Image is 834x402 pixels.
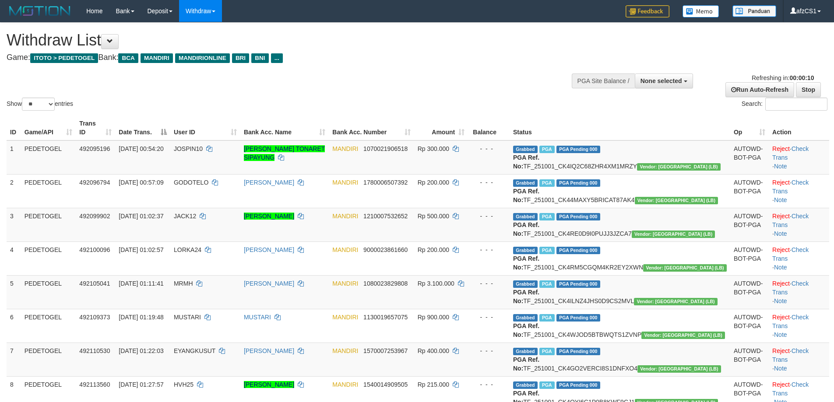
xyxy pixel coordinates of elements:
[725,82,794,97] a: Run Auto-Refresh
[7,208,21,241] td: 3
[742,98,827,111] label: Search:
[510,343,730,376] td: TF_251001_CK4GO2VERCI8S1DNFXO4
[79,179,110,186] span: 492096794
[637,365,721,373] span: Vendor URL: https://dashboard.q2checkout.com/secure
[513,221,539,237] b: PGA Ref. No:
[774,230,787,237] a: Note
[119,179,163,186] span: [DATE] 00:57:09
[765,98,827,111] input: Search:
[539,179,555,187] span: Marked by afzCS1
[119,314,163,321] span: [DATE] 01:19:48
[513,322,539,338] b: PGA Ref. No:
[772,347,790,354] a: Reject
[539,314,555,322] span: Marked by afzCS1
[174,347,215,354] span: EYANGKUSUT
[7,241,21,275] td: 4
[418,179,449,186] span: Rp 200.000
[769,343,829,376] td: · ·
[7,275,21,309] td: 5
[769,140,829,175] td: · ·
[332,246,358,253] span: MANDIRI
[769,275,829,309] td: · ·
[363,179,408,186] span: Copy 1780006507392 to clipboard
[363,381,408,388] span: Copy 1540014909505 to clipboard
[79,213,110,220] span: 492099902
[7,4,73,17] img: MOTION_logo.png
[175,53,230,63] span: MANDIRIONLINE
[332,280,358,287] span: MANDIRI
[174,381,194,388] span: HVH25
[513,381,538,389] span: Grabbed
[79,381,110,388] span: 492113560
[683,5,719,17] img: Button%20Memo.svg
[539,213,555,220] span: Marked by afzCS1
[21,115,76,140] th: Game/API: activate to sort column ascending
[637,163,721,171] span: Vendor URL: https://dashboard.q2checkout.com/secure
[418,145,449,152] span: Rp 300.000
[510,208,730,241] td: TF_251001_CK4RE0D9I0PUJJ3JZCA7
[418,381,449,388] span: Rp 215.000
[510,241,730,275] td: TF_251001_CK4RM5CGQM4KR2EY2XWN
[772,213,790,220] a: Reject
[332,213,358,220] span: MANDIRI
[510,115,730,140] th: Status
[174,145,203,152] span: JOSPIN10
[513,356,539,372] b: PGA Ref. No:
[30,53,98,63] span: ITOTO > PEDETOGEL
[119,381,163,388] span: [DATE] 01:27:57
[513,314,538,322] span: Grabbed
[21,309,76,343] td: PEDETOGEL
[556,247,600,254] span: PGA Pending
[732,5,776,17] img: panduan.png
[174,213,196,220] span: JACK12
[7,53,547,62] h4: Game: Bank:
[772,314,809,329] a: Check Trans
[418,347,449,354] span: Rp 400.000
[772,246,790,253] a: Reject
[640,77,682,84] span: None selected
[730,275,769,309] td: AUTOWD-BOT-PGA
[774,365,787,372] a: Note
[363,347,408,354] span: Copy 1570007253967 to clipboard
[556,213,600,220] span: PGA Pending
[240,115,329,140] th: Bank Acc. Name: activate to sort column ascending
[232,53,249,63] span: BRI
[21,140,76,175] td: PEDETOGEL
[363,246,408,253] span: Copy 9000023861660 to clipboard
[774,264,787,271] a: Note
[769,241,829,275] td: · ·
[332,347,358,354] span: MANDIRI
[119,145,163,152] span: [DATE] 00:54:20
[626,5,669,17] img: Feedback.jpg
[472,245,506,254] div: - - -
[7,309,21,343] td: 6
[115,115,170,140] th: Date Trans.: activate to sort column descending
[632,231,715,238] span: Vendor URL: https://dashboard.q2checkout.com/secure
[472,212,506,220] div: - - -
[772,280,790,287] a: Reject
[418,213,449,220] span: Rp 500.000
[772,179,790,186] a: Reject
[556,280,600,288] span: PGA Pending
[244,145,325,161] a: [PERSON_NAME] TONARET SIPAYUNG
[244,246,294,253] a: [PERSON_NAME]
[774,196,787,203] a: Note
[244,179,294,186] a: [PERSON_NAME]
[513,146,538,153] span: Grabbed
[472,346,506,355] div: - - -
[119,213,163,220] span: [DATE] 01:02:37
[363,314,408,321] span: Copy 1130019657075 to clipboard
[730,140,769,175] td: AUTOWD-BOT-PGA
[472,313,506,322] div: - - -
[21,208,76,241] td: PEDETOGEL
[513,179,538,187] span: Grabbed
[244,280,294,287] a: [PERSON_NAME]
[772,145,809,161] a: Check Trans
[244,347,294,354] a: [PERSON_NAME]
[789,74,814,81] strong: 00:00:10
[414,115,468,140] th: Amount: activate to sort column ascending
[244,213,294,220] a: [PERSON_NAME]
[21,343,76,376] td: PEDETOGEL
[332,314,358,321] span: MANDIRI
[774,297,787,304] a: Note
